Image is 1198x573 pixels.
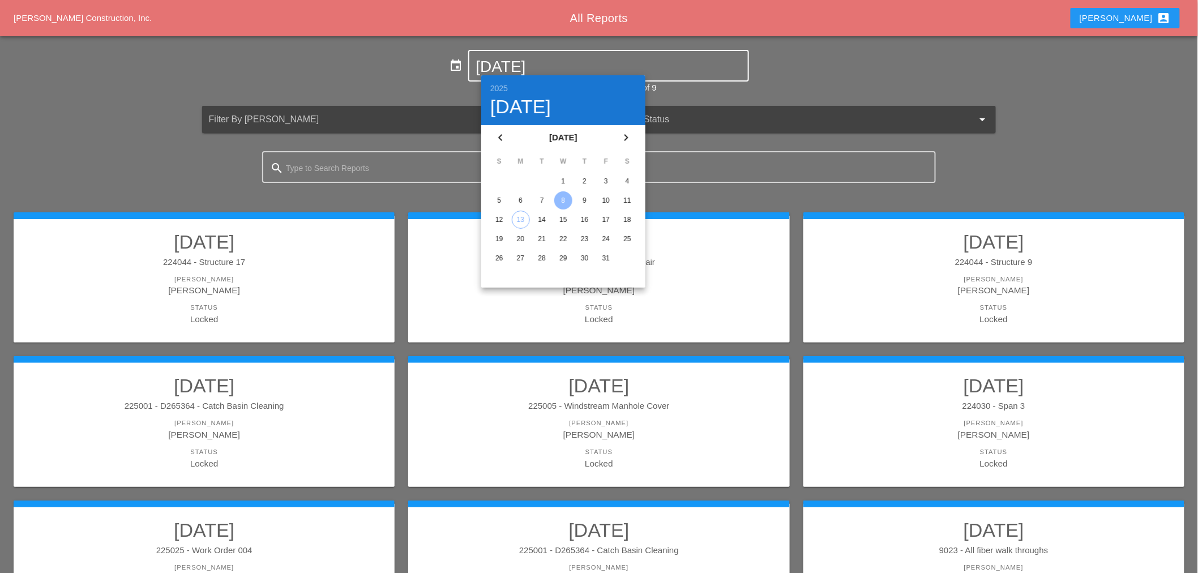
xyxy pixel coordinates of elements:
[25,275,383,284] div: [PERSON_NAME]
[490,191,508,209] button: 5
[815,447,1173,457] div: Status
[25,544,383,557] div: 225025 - Work Order 004
[270,161,284,175] i: search
[815,256,1173,269] div: 224044 - Structure 9
[420,374,778,469] a: [DATE]225005 - Windstream Manhole Cover[PERSON_NAME][PERSON_NAME]StatusLocked
[25,457,383,470] div: Locked
[25,418,383,428] div: [PERSON_NAME]
[618,230,636,248] button: 25
[618,211,636,229] button: 18
[420,457,778,470] div: Locked
[576,211,594,229] button: 16
[420,303,778,313] div: Status
[512,211,530,229] button: 13
[490,211,508,229] button: 12
[576,230,594,248] div: 23
[25,303,383,313] div: Status
[25,374,383,469] a: [DATE]225001 - D265364 - Catch Basin Cleaning[PERSON_NAME][PERSON_NAME]StatusLocked
[554,172,572,190] button: 1
[450,59,463,72] i: event
[286,159,912,177] input: Type to Search Reports
[25,230,383,253] h2: [DATE]
[490,230,508,248] button: 19
[533,211,551,229] button: 14
[25,447,383,457] div: Status
[420,400,778,413] div: 225005 - Windstream Manhole Cover
[511,152,531,171] th: M
[490,84,636,92] div: 2025
[512,211,529,228] div: 13
[597,172,615,190] button: 3
[815,374,1173,397] h2: [DATE]
[512,191,530,209] button: 6
[618,191,636,209] button: 11
[815,457,1173,470] div: Locked
[597,211,615,229] button: 17
[420,428,778,441] div: [PERSON_NAME]
[596,152,617,171] th: F
[420,519,778,541] h2: [DATE]
[14,13,152,23] a: [PERSON_NAME] Construction, Inc.
[545,127,581,148] button: [DATE]
[420,230,778,253] h2: [DATE]
[815,230,1173,253] h2: [DATE]
[25,428,383,441] div: [PERSON_NAME]
[420,313,778,326] div: Locked
[25,374,383,397] h2: [DATE]
[815,544,1173,557] div: 9023 - All fiber walk throughs
[815,400,1173,413] div: 224030 - Span 3
[494,131,507,144] i: chevron_left
[975,113,989,126] i: arrow_drop_down
[533,230,551,248] button: 21
[576,172,594,190] button: 2
[619,131,633,144] i: chevron_right
[533,249,551,267] button: 28
[490,249,508,267] button: 26
[25,563,383,572] div: [PERSON_NAME]
[617,152,637,171] th: S
[815,563,1173,572] div: [PERSON_NAME]
[512,249,530,267] button: 27
[1157,11,1171,25] i: account_box
[1071,8,1180,28] button: [PERSON_NAME]
[554,211,572,229] button: 15
[553,152,574,171] th: W
[533,191,551,209] button: 7
[532,152,552,171] th: T
[618,172,636,190] div: 4
[420,284,778,297] div: [PERSON_NAME]
[597,249,615,267] div: 31
[597,191,615,209] button: 10
[815,428,1173,441] div: [PERSON_NAME]
[576,191,594,209] div: 9
[576,249,594,267] button: 30
[420,275,778,284] div: [PERSON_NAME]
[25,256,383,269] div: 224044 - Structure 17
[25,230,383,326] a: [DATE]224044 - Structure 17[PERSON_NAME][PERSON_NAME]StatusLocked
[597,230,615,248] button: 24
[512,230,530,248] button: 20
[25,284,383,297] div: [PERSON_NAME]
[815,303,1173,313] div: Status
[554,230,572,248] button: 22
[554,191,572,209] div: 8
[420,544,778,557] div: 225001 - D265364 - Catch Basin Cleaning
[815,230,1173,326] a: [DATE]224044 - Structure 9[PERSON_NAME][PERSON_NAME]StatusLocked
